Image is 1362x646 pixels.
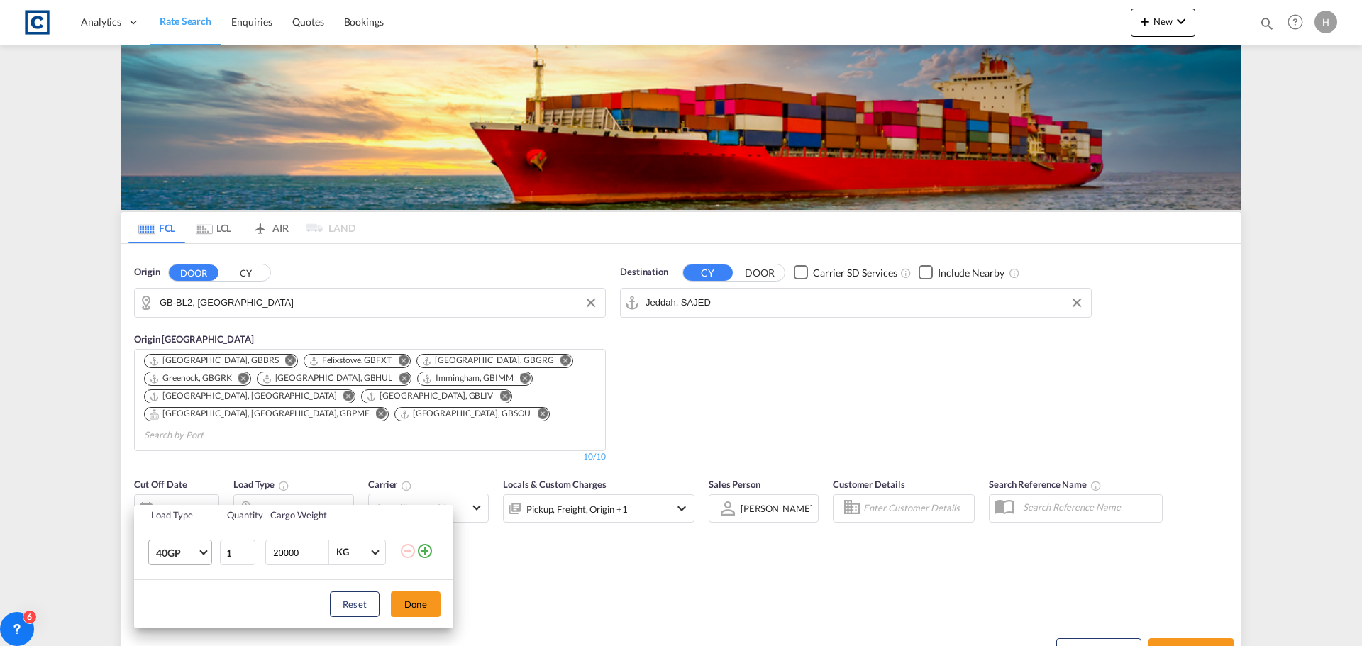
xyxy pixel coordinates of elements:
md-icon: icon-minus-circle-outline [399,542,416,559]
div: KG [336,546,349,557]
div: Cargo Weight [270,508,391,521]
th: Load Type [134,505,218,525]
th: Quantity [218,505,262,525]
span: 40GP [156,546,197,560]
input: Enter Weight [272,540,328,564]
md-icon: icon-plus-circle-outline [416,542,433,559]
md-select: Choose: 40GP [148,540,212,565]
input: Qty [220,540,255,565]
button: Reset [330,591,380,617]
button: Done [391,591,441,617]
